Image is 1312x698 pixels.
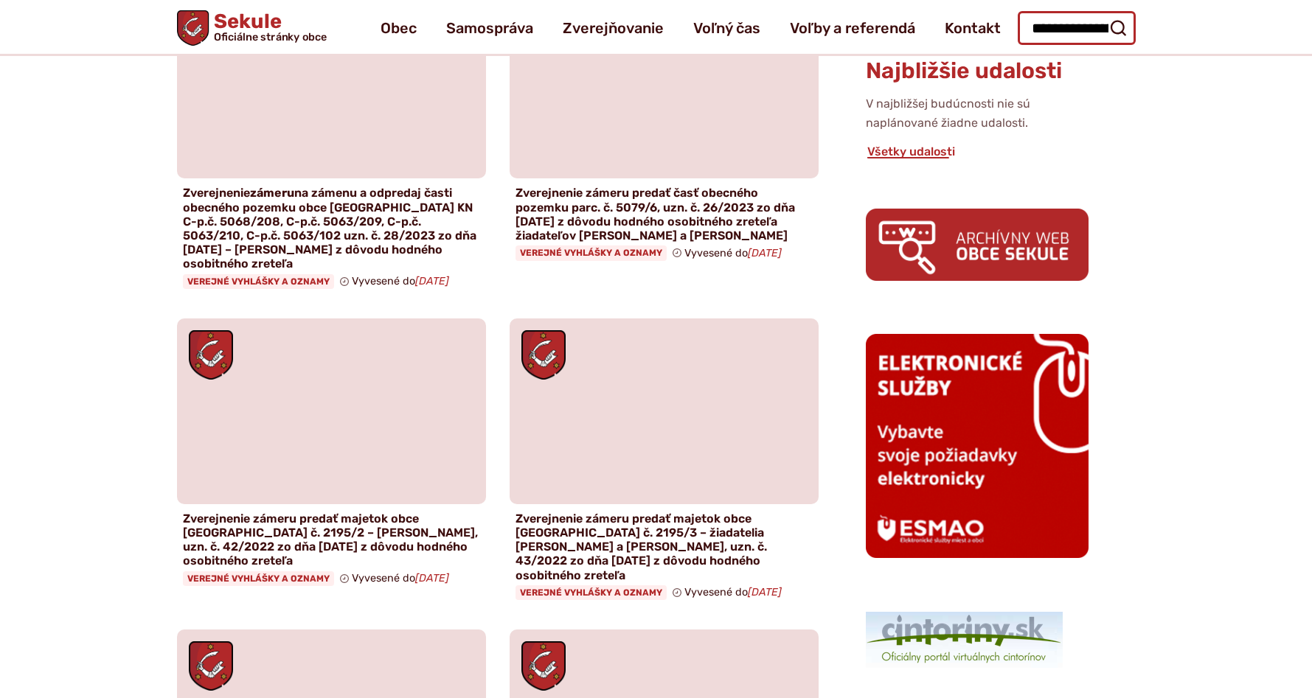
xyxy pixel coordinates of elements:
h3: Najbližšie udalosti [866,59,1089,83]
h4: Zverejnenie na zámenu a odpredaj časti obecného pozemku obce [GEOGRAPHIC_DATA] KN C-p.č. 5068/208... [183,186,480,271]
h4: Zverejnenie zámeru predať majetok obce [GEOGRAPHIC_DATA] č. 2195/3 – žiadatelia [PERSON_NAME] a [... [516,512,813,582]
em: [DATE] [748,586,782,598]
a: Logo Sekule, prejsť na domovskú stránku. [177,10,327,46]
a: Voľby a referendá [790,7,915,49]
span: Vyvesené do [684,247,782,259]
img: archiv.png [866,209,1089,280]
span: Verejné vyhlášky a oznamy [516,245,667,260]
span: Verejné vyhlášky a oznamy [183,274,334,289]
span: Vyvesené do [352,572,449,584]
a: Kontakt [945,7,1001,49]
img: esmao_sekule_b.png [866,334,1089,558]
span: Vyvesené do [352,275,449,287]
a: Samospráva [446,7,533,49]
h4: Zverejnenie zámeru predať majetok obce [GEOGRAPHIC_DATA] č. 2195/2 – [PERSON_NAME], uzn. č. 42/20... [183,512,480,568]
span: Vyvesené do [684,586,782,598]
h4: Zverejnenie zámeru predať časť obecného pozemku parc. č. 5079/6, uzn. č. 26/2023 zo dňa [DATE] z ... [516,186,813,242]
a: Všetky udalosti [866,144,957,158]
img: 1.png [866,612,1063,668]
p: V najbližšej budúcnosti nie sú naplánované žiadne udalosti. [866,94,1089,133]
img: Prejsť na domovskú stránku [177,10,209,46]
a: Zverejnenie zámeru predať majetok obce [GEOGRAPHIC_DATA] č. 2195/3 – žiadatelia [PERSON_NAME] a [... [510,318,819,606]
span: Verejné vyhlášky a oznamy [516,585,667,600]
strong: zámeru [250,186,294,200]
span: Oficiálne stránky obce [213,32,327,42]
a: Zverejnenie zámeru predať majetok obce [GEOGRAPHIC_DATA] č. 2195/2 – [PERSON_NAME], uzn. č. 42/20... [177,318,486,592]
a: Zverejňovanie [563,7,664,49]
a: Voľný čas [693,7,760,49]
a: Obec [381,7,417,49]
span: Sekule [209,12,327,43]
em: [DATE] [748,247,782,259]
em: [DATE] [415,572,449,584]
em: [DATE] [415,275,449,287]
span: Verejné vyhlášky a oznamy [183,571,334,586]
